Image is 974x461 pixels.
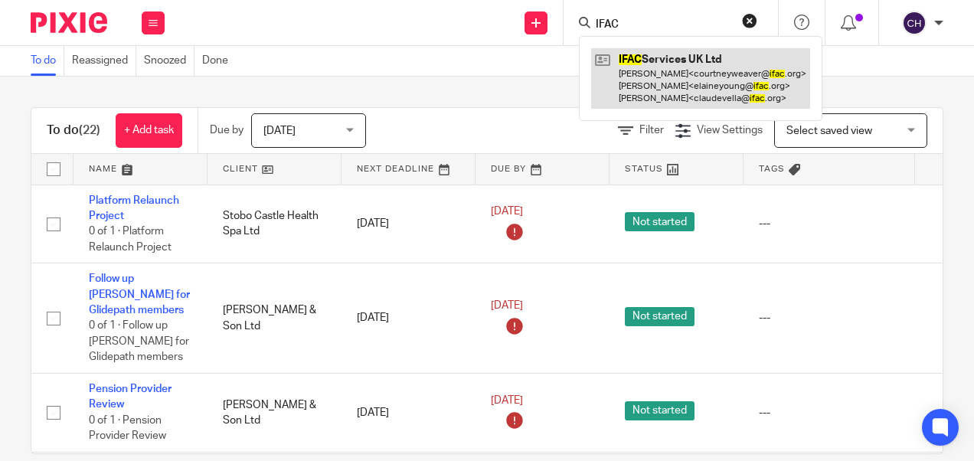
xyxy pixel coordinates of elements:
[89,415,166,442] span: 0 of 1 · Pension Provider Review
[902,11,927,35] img: svg%3E
[210,123,243,138] p: Due by
[342,185,476,263] td: [DATE]
[47,123,100,139] h1: To do
[208,373,342,452] td: [PERSON_NAME] & Son Ltd
[208,185,342,263] td: Stobo Castle Health Spa Ltd
[491,395,523,406] span: [DATE]
[89,320,189,362] span: 0 of 1 · Follow up [PERSON_NAME] for Glidepath members
[786,126,872,136] span: Select saved view
[342,373,476,452] td: [DATE]
[208,263,342,374] td: [PERSON_NAME] & Son Ltd
[342,263,476,374] td: [DATE]
[89,273,190,316] a: Follow up [PERSON_NAME] for Glidepath members
[72,46,136,76] a: Reassigned
[89,195,179,221] a: Platform Relaunch Project
[742,13,757,28] button: Clear
[89,384,172,410] a: Pension Provider Review
[31,46,64,76] a: To do
[263,126,296,136] span: [DATE]
[491,301,523,312] span: [DATE]
[89,226,172,253] span: 0 of 1 · Platform Relaunch Project
[491,206,523,217] span: [DATE]
[202,46,236,76] a: Done
[759,405,900,420] div: ---
[759,216,900,231] div: ---
[697,125,763,136] span: View Settings
[144,46,194,76] a: Snoozed
[639,125,664,136] span: Filter
[625,307,695,326] span: Not started
[31,12,107,33] img: Pixie
[759,165,785,173] span: Tags
[625,401,695,420] span: Not started
[625,212,695,231] span: Not started
[79,124,100,136] span: (22)
[759,310,900,325] div: ---
[116,113,182,148] a: + Add task
[594,18,732,32] input: Search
